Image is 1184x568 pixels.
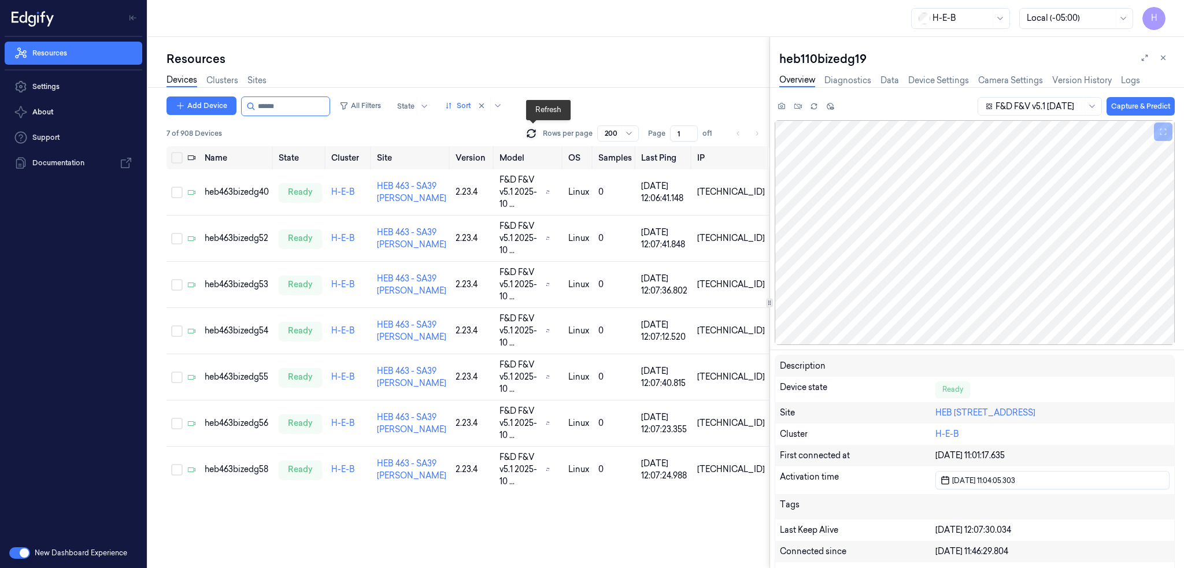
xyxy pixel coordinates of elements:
div: [TECHNICAL_ID] [697,186,765,198]
div: ready [279,229,322,248]
span: F&D F&V v5.1 2025-10 ... [499,220,541,257]
div: ready [279,414,322,433]
div: 2.23.4 [456,463,490,476]
a: HEB 463 - SA39 [PERSON_NAME] [377,458,446,481]
a: Overview [779,74,815,87]
a: H-E-B [331,418,355,428]
a: H-E-B [935,429,959,439]
th: Site [372,146,451,169]
div: Activation time [780,471,936,489]
div: Resources [166,51,769,67]
a: Data [880,75,899,87]
div: [TECHNICAL_ID] [697,417,765,429]
a: H-E-B [331,187,355,197]
div: ready [279,461,322,479]
div: Device state [780,381,936,398]
button: Select row [171,418,183,429]
a: Resources [5,42,142,65]
button: Select row [171,187,183,198]
div: Site [780,407,936,419]
p: linux [568,186,589,198]
a: HEB 463 - SA39 [PERSON_NAME] [377,273,446,296]
div: heb463bizedg53 [205,279,269,291]
span: 7 of 908 Devices [166,128,222,139]
div: Cluster [780,428,936,440]
a: Clusters [206,75,238,87]
p: linux [568,417,589,429]
div: heb463bizedg58 [205,463,269,476]
th: Name [200,146,274,169]
div: heb463bizedg40 [205,186,269,198]
div: 2.23.4 [456,232,490,244]
a: H-E-B [331,233,355,243]
a: HEB [STREET_ADDRESS] [935,407,1035,418]
div: [TECHNICAL_ID] [697,279,765,291]
div: 2.23.4 [456,325,490,337]
div: heb463bizedg52 [205,232,269,244]
button: Toggle Navigation [124,9,142,27]
a: Diagnostics [824,75,871,87]
span: F&D F&V v5.1 2025-10 ... [499,359,541,395]
div: [TECHNICAL_ID] [697,371,765,383]
th: OS [564,146,594,169]
a: HEB 463 - SA39 [PERSON_NAME] [377,320,446,342]
div: 0 [598,186,632,198]
div: [DATE] 12:07:23.355 [641,411,687,436]
div: heb110bizedg19 [779,51,1175,67]
div: [DATE] 11:46:29.804 [935,545,1170,558]
button: Add Device [166,96,236,115]
p: linux [568,232,589,244]
div: Connected since [780,545,936,558]
span: of 1 [702,128,721,139]
button: Select row [171,325,183,337]
a: Support [5,126,142,149]
span: F&D F&V v5.1 2025-10 ... [499,174,541,210]
span: F&D F&V v5.1 2025-10 ... [499,313,541,349]
div: Ready [935,381,970,398]
p: linux [568,279,589,291]
div: [DATE] 12:07:41.848 [641,227,687,251]
div: [DATE] 12:07:30.034 [935,524,1170,536]
a: Device Settings [908,75,969,87]
div: 0 [598,279,632,291]
div: [DATE] 12:07:40.815 [641,365,687,389]
div: ready [279,183,322,202]
th: State [274,146,327,169]
button: Select row [171,233,183,244]
div: [DATE] 12:07:12.520 [641,319,687,343]
div: 2.23.4 [456,417,490,429]
div: [TECHNICAL_ID] [697,232,765,244]
a: H-E-B [331,372,355,382]
div: ready [279,368,322,387]
span: [DATE] 11:04:05.303 [950,475,1015,486]
span: F&D F&V v5.1 2025-10 ... [499,266,541,303]
th: Last Ping [637,146,692,169]
a: HEB 463 - SA39 [PERSON_NAME] [377,181,446,203]
div: heb463bizedg54 [205,325,269,337]
div: Description [780,360,936,372]
button: Select row [171,279,183,291]
a: HEB 463 - SA39 [PERSON_NAME] [377,366,446,388]
div: 0 [598,232,632,244]
div: First connected at [780,450,936,462]
a: H-E-B [331,325,355,336]
button: All Filters [335,96,386,115]
div: heb463bizedg56 [205,417,269,429]
div: ready [279,322,322,340]
a: Sites [247,75,267,87]
a: Logs [1121,75,1140,87]
div: [DATE] 12:06:41.148 [641,180,687,205]
div: heb463bizedg55 [205,371,269,383]
span: F&D F&V v5.1 2025-10 ... [499,405,541,441]
button: Select row [171,464,183,476]
div: [DATE] 12:07:24.988 [641,458,687,482]
span: F&D F&V v5.1 2025-10 ... [499,451,541,488]
p: Rows per page [543,128,593,139]
div: 0 [598,371,632,383]
span: Page [648,128,665,139]
button: Select all [171,152,183,164]
div: 2.23.4 [456,371,490,383]
button: H [1142,7,1165,30]
a: Devices [166,74,197,87]
p: linux [568,371,589,383]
